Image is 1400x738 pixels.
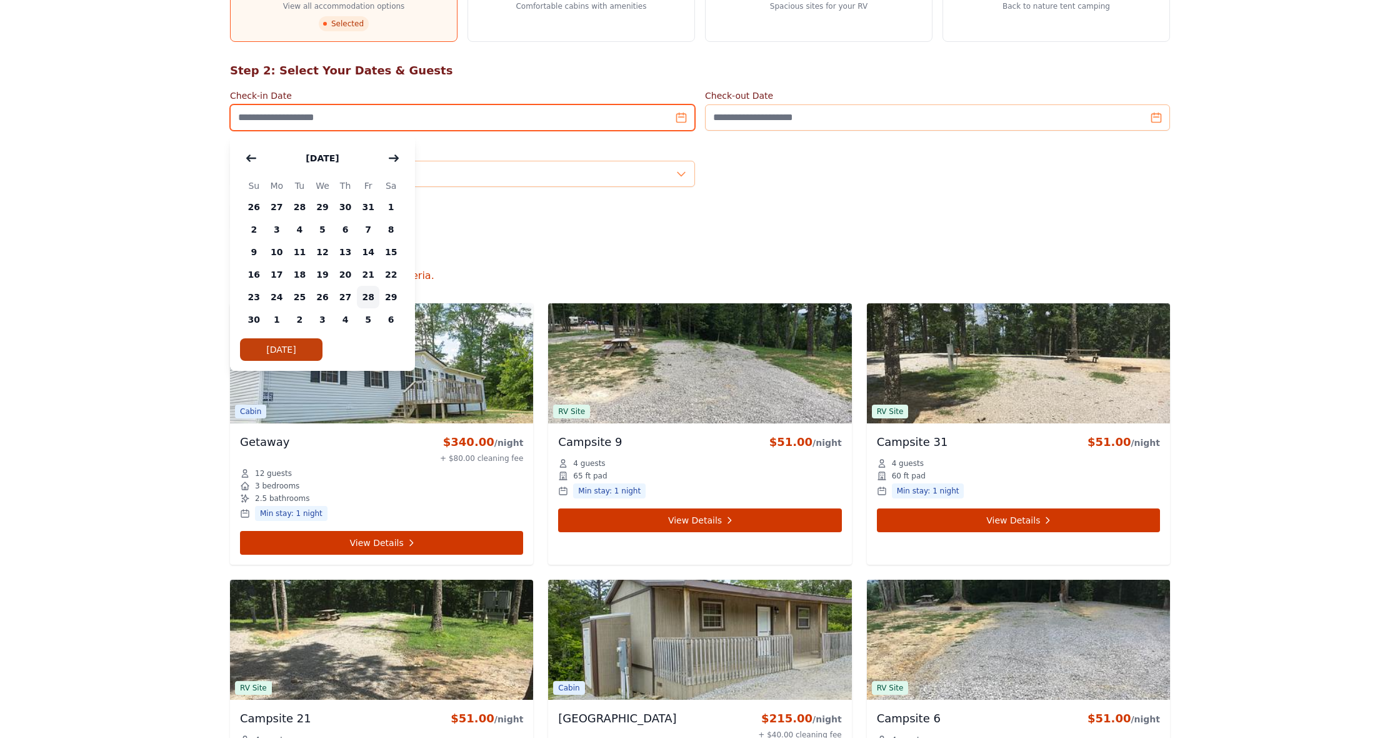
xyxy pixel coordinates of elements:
[758,710,841,727] div: $215.00
[494,438,524,448] span: /night
[311,286,334,308] span: 26
[872,405,909,418] span: RV Site
[357,196,380,218] span: 31
[288,286,311,308] span: 25
[334,241,357,263] span: 13
[1087,710,1160,727] div: $51.00
[242,196,266,218] span: 26
[266,196,289,218] span: 27
[334,196,357,218] span: 30
[573,483,646,498] span: Min stay: 1 night
[230,62,1170,79] h2: Step 2: Select Your Dates & Guests
[334,218,357,241] span: 6
[877,710,941,727] h3: Campsite 6
[379,241,402,263] span: 15
[288,218,311,241] span: 4
[266,308,289,331] span: 1
[558,710,676,727] h3: [GEOGRAPHIC_DATA]
[235,405,266,418] span: Cabin
[573,471,607,481] span: 65 ft pad
[255,506,327,521] span: Min stay: 1 night
[379,308,402,331] span: 6
[319,16,369,31] span: Selected
[242,241,266,263] span: 9
[553,405,590,418] span: RV Site
[311,218,334,241] span: 5
[516,1,646,11] p: Comfortable cabins with amenities
[379,286,402,308] span: 29
[266,218,289,241] span: 3
[242,218,266,241] span: 2
[872,681,909,695] span: RV Site
[357,263,380,286] span: 21
[283,1,405,11] p: View all accommodation options
[230,251,1170,268] h2: Available Options
[705,89,1170,102] label: Check-out Date
[867,580,1170,700] img: Campsite 6
[1131,714,1160,724] span: /night
[769,433,842,451] div: $51.00
[242,308,266,331] span: 30
[255,493,309,503] span: 2.5 bathrooms
[357,218,380,241] span: 7
[334,308,357,331] span: 4
[266,286,289,308] span: 24
[334,263,357,286] span: 20
[240,531,523,555] a: View Details
[1002,1,1110,11] p: Back to nature tent camping
[266,263,289,286] span: 17
[357,241,380,263] span: 14
[573,458,605,468] span: 4 guests
[288,263,311,286] span: 18
[255,468,292,478] span: 12 guests
[812,714,842,724] span: /night
[1131,438,1160,448] span: /night
[288,196,311,218] span: 28
[440,453,523,463] div: + $80.00 cleaning fee
[558,508,841,532] a: View Details
[357,178,380,193] span: Fr
[230,580,533,700] img: Campsite 21
[548,580,851,700] img: Hillbilly Palace
[288,241,311,263] span: 11
[255,481,299,491] span: 3 bedrooms
[553,681,584,695] span: Cabin
[230,89,695,102] label: Check-in Date
[357,308,380,331] span: 5
[311,241,334,263] span: 12
[242,263,266,286] span: 16
[266,178,289,193] span: Mo
[242,178,266,193] span: Su
[311,178,334,193] span: We
[494,714,524,724] span: /night
[357,286,380,308] span: 28
[242,286,266,308] span: 23
[892,483,964,498] span: Min stay: 1 night
[240,338,322,361] button: [DATE]
[288,308,311,331] span: 2
[867,303,1170,423] img: Campsite 31
[288,178,311,193] span: Tu
[334,286,357,308] span: 27
[240,710,311,727] h3: Campsite 21
[892,471,926,481] span: 60 ft pad
[334,178,357,193] span: Th
[558,433,622,451] h3: Campsite 9
[892,458,924,468] span: 4 guests
[379,178,402,193] span: Sa
[877,433,948,451] h3: Campsite 31
[230,268,1170,283] p: Found 50 options matching your criteria.
[770,1,867,11] p: Spacious sites for your RV
[877,508,1160,532] a: View Details
[451,710,523,727] div: $51.00
[311,263,334,286] span: 19
[311,308,334,331] span: 3
[548,303,851,423] img: Campsite 9
[240,433,290,451] h3: Getaway
[379,263,402,286] span: 22
[379,218,402,241] span: 8
[293,146,351,171] button: [DATE]
[440,433,523,451] div: $340.00
[230,146,695,158] label: Number of Guests
[812,438,842,448] span: /night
